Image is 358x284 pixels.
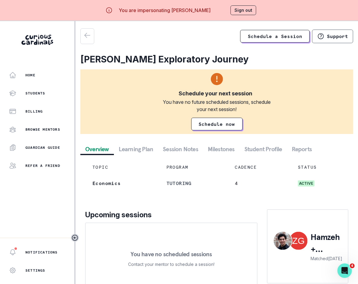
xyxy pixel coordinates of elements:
p: Hamzeh + [PERSON_NAME] [311,231,342,255]
td: TOPIC [85,159,159,175]
td: tutoring [159,175,228,191]
button: Support [312,30,353,43]
td: PROGRAM [159,159,228,175]
p: Home [25,73,35,78]
div: You have no future scheduled sessions, schedule your next session! [159,98,275,113]
a: Schedule now [191,118,243,130]
button: Learning Plan [114,144,158,155]
p: Guardian Guide [25,145,60,150]
button: Student Profile [240,144,287,155]
button: Overview [80,144,114,155]
p: Notifications [25,250,58,255]
td: Economics [85,175,159,191]
td: 4 [227,175,291,191]
p: Students [25,91,45,96]
p: Contact your mentor to schedule a session! [128,261,214,268]
button: Milestones [203,144,240,155]
img: Zev Gur [289,232,308,250]
p: Browse Mentors [25,127,60,132]
td: STATUS [291,159,348,175]
p: Refer a friend [25,163,60,168]
p: Upcoming sessions [85,209,257,220]
p: Settings [25,268,45,273]
div: Schedule your next session [179,90,253,97]
p: Support [327,33,348,39]
span: active [298,180,314,187]
button: Sign out [231,5,256,15]
iframe: Intercom live chat [337,263,352,278]
button: Toggle sidebar [71,234,79,242]
p: Billing [25,109,43,114]
img: Hamzeh Hamdan [274,232,292,250]
p: You have no scheduled sessions [131,251,212,257]
img: Curious Cardinals Logo [21,35,53,45]
button: Session Notes [158,144,203,155]
p: You are impersonating [PERSON_NAME] [119,7,211,14]
h2: [PERSON_NAME] Exploratory Journey [80,54,353,65]
p: Matched [DATE] [311,255,342,262]
a: Schedule a Session [240,30,310,43]
span: 4 [350,263,355,268]
button: Reports [287,144,317,155]
td: CADENCE [227,159,291,175]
